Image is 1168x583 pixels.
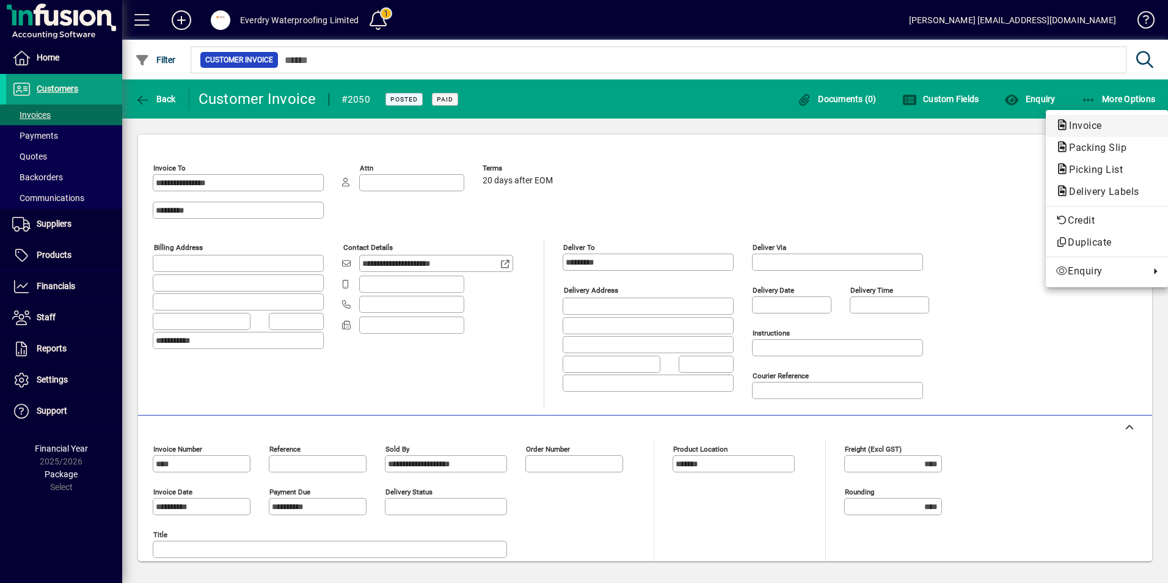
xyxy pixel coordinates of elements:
[1056,264,1144,279] span: Enquiry
[1056,235,1158,250] span: Duplicate
[1056,186,1145,197] span: Delivery Labels
[1056,120,1108,131] span: Invoice
[1056,164,1129,175] span: Picking List
[1056,213,1158,228] span: Credit
[1056,142,1133,153] span: Packing Slip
